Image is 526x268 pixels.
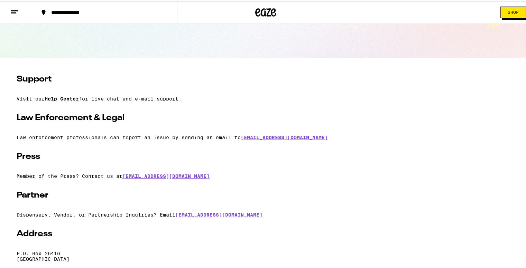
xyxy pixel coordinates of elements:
[241,133,328,139] a: [EMAIL_ADDRESS][DOMAIN_NAME]
[508,9,519,13] span: Shop
[4,5,50,10] span: Hi. Need any help?
[175,211,262,216] a: [EMAIL_ADDRESS][DOMAIN_NAME]
[500,5,526,17] button: Shop
[17,133,515,139] p: Law enforcement professionals can report an issue by sending an email to
[17,189,515,200] h2: Partner
[17,95,515,100] p: Visit our for live chat and e-mail support.
[17,111,515,122] h2: Law Enforcement & Legal
[17,227,515,238] h2: Address
[122,172,210,178] a: [EMAIL_ADDRESS][DOMAIN_NAME]
[17,172,515,178] p: Member of the Press? Contact us at
[45,95,79,100] a: Help Center
[17,73,515,84] h2: Support
[17,150,515,161] h2: Press
[17,211,515,216] p: Dispensary, Vendor, or Partnership Inquiries? Email
[17,249,515,260] p: P.O. Box 26416 [GEOGRAPHIC_DATA]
